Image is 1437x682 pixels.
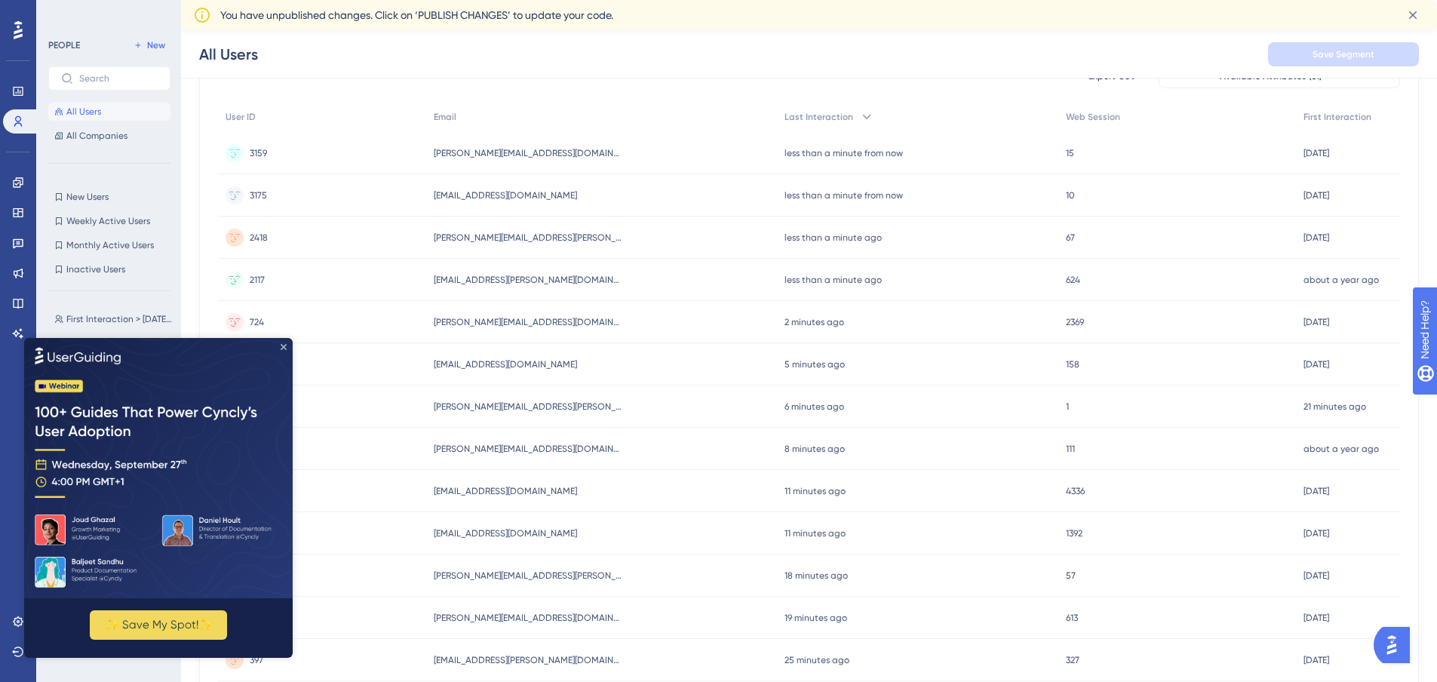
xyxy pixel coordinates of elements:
span: 111 [1066,443,1075,455]
span: Monthly Active Users [66,239,154,251]
div: PEOPLE [48,39,80,51]
time: 18 minutes ago [785,570,848,581]
span: You have unpublished changes. Click on ‘PUBLISH CHANGES’ to update your code. [220,6,613,24]
span: 15 [1066,147,1074,159]
button: ✨ Save My Spot!✨ [66,272,203,302]
span: Email [434,111,456,123]
button: All Companies [48,127,170,145]
span: 67 [1066,232,1075,244]
span: [PERSON_NAME][EMAIL_ADDRESS][DOMAIN_NAME] [434,443,622,455]
span: 3175 [250,189,267,201]
time: 21 minutes ago [1303,401,1366,412]
span: Save Segment [1313,48,1374,60]
time: [DATE] [1303,317,1329,327]
span: 2117 [250,274,265,286]
span: [PERSON_NAME][EMAIL_ADDRESS][DOMAIN_NAME] [434,612,622,624]
span: First Interaction > [DATE] (UG Launch) [66,313,173,325]
span: 2418 [250,232,268,244]
span: [EMAIL_ADDRESS][DOMAIN_NAME] [434,527,577,539]
time: [DATE] [1303,655,1329,665]
span: [PERSON_NAME][EMAIL_ADDRESS][PERSON_NAME][DOMAIN_NAME] [434,232,622,244]
time: 11 minutes ago [785,528,846,539]
span: Last Interaction [785,111,853,123]
time: less than a minute ago [785,275,882,285]
button: Benefit - Stripe [48,334,180,352]
button: Weekly Active Users [48,212,170,230]
span: 624 [1066,274,1080,286]
span: 158 [1066,358,1079,370]
span: New Users [66,191,109,203]
span: 327 [1066,654,1079,666]
button: Save Segment [1268,42,1419,66]
time: less than a minute ago [785,232,882,243]
time: 2 minutes ago [785,317,844,327]
button: Monthly Active Users [48,236,170,254]
time: about a year ago [1303,444,1379,454]
iframe: UserGuiding AI Assistant Launcher [1374,622,1419,668]
time: 5 minutes ago [785,359,845,370]
span: 4336 [1066,485,1085,497]
span: 1392 [1066,527,1082,539]
time: 8 minutes ago [785,444,845,454]
span: User ID [226,111,256,123]
span: Weekly Active Users [66,215,150,227]
time: less than a minute from now [785,190,903,201]
span: 2369 [1066,316,1084,328]
time: [DATE] [1303,359,1329,370]
span: Web Session [1066,111,1120,123]
span: [EMAIL_ADDRESS][DOMAIN_NAME] [434,485,577,497]
span: [PERSON_NAME][EMAIL_ADDRESS][PERSON_NAME][DOMAIN_NAME] [434,570,622,582]
span: 57 [1066,570,1076,582]
button: First Interaction > [DATE] (UG Launch) [48,310,180,328]
span: [EMAIL_ADDRESS][DOMAIN_NAME] [434,358,577,370]
span: [EMAIL_ADDRESS][PERSON_NAME][DOMAIN_NAME] [434,654,622,666]
span: [EMAIL_ADDRESS][PERSON_NAME][DOMAIN_NAME] [434,274,622,286]
span: 397 [250,654,263,666]
button: New Users [48,188,170,206]
time: 19 minutes ago [785,613,847,623]
time: about a year ago [1303,275,1379,285]
time: 25 minutes ago [785,655,849,665]
span: 10 [1066,189,1075,201]
time: [DATE] [1303,190,1329,201]
button: Inactive Users [48,260,170,278]
button: All Users [48,103,170,121]
span: Need Help? [35,4,94,22]
div: Close Preview [256,6,263,12]
span: [PERSON_NAME][EMAIL_ADDRESS][DOMAIN_NAME] [434,147,622,159]
input: Search [79,73,158,84]
time: [DATE] [1303,528,1329,539]
time: [DATE] [1303,486,1329,496]
span: New [147,39,165,51]
span: [EMAIL_ADDRESS][DOMAIN_NAME] [434,189,577,201]
time: [DATE] [1303,570,1329,581]
time: [DATE] [1303,148,1329,158]
span: First Interaction [1303,111,1371,123]
span: All Companies [66,130,127,142]
span: [PERSON_NAME][EMAIL_ADDRESS][DOMAIN_NAME] [434,316,622,328]
span: [PERSON_NAME][EMAIL_ADDRESS][PERSON_NAME][DOMAIN_NAME] [434,401,622,413]
span: 3159 [250,147,267,159]
time: [DATE] [1303,613,1329,623]
div: All Users [199,44,258,65]
button: New [128,36,170,54]
span: 724 [250,316,264,328]
time: 11 minutes ago [785,486,846,496]
time: [DATE] [1303,232,1329,243]
span: 613 [1066,612,1078,624]
span: 1 [1066,401,1069,413]
span: All Users [66,106,101,118]
time: 6 minutes ago [785,401,844,412]
span: Inactive Users [66,263,125,275]
time: less than a minute from now [785,148,903,158]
